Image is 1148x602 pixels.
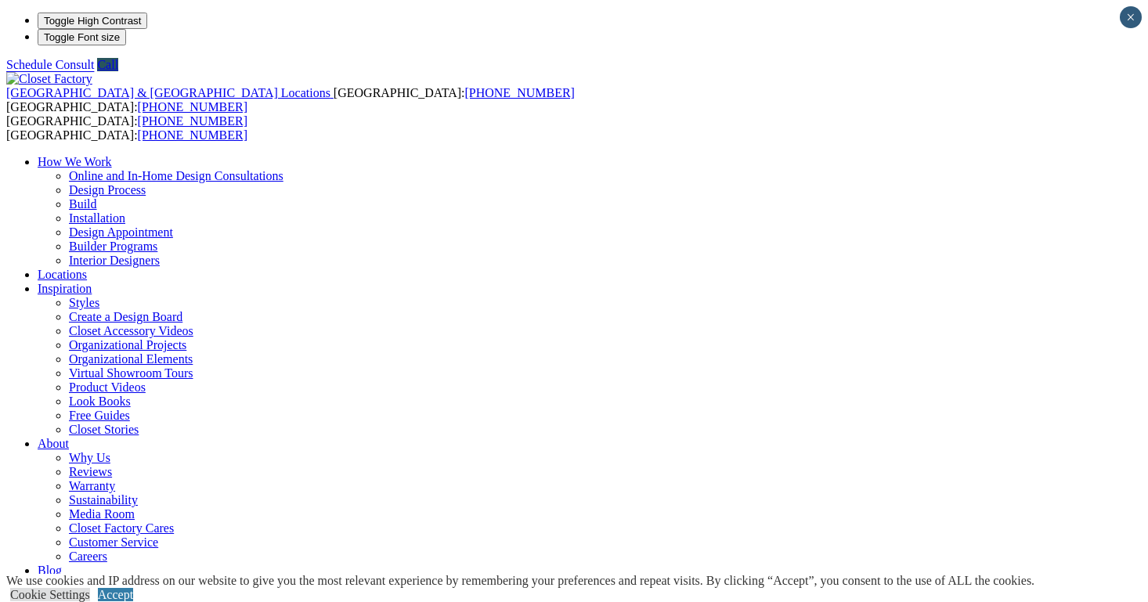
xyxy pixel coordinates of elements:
button: Toggle High Contrast [38,13,147,29]
button: Close [1120,6,1142,28]
a: Interior Designers [69,254,160,267]
a: Organizational Projects [69,338,186,351]
a: Reviews [69,465,112,478]
a: Build [69,197,97,211]
button: Toggle Font size [38,29,126,45]
a: [PHONE_NUMBER] [464,86,574,99]
a: [PHONE_NUMBER] [138,114,247,128]
img: Closet Factory [6,72,92,86]
a: Warranty [69,479,115,492]
a: Blog [38,564,62,577]
a: [PHONE_NUMBER] [138,100,247,114]
a: Inspiration [38,282,92,295]
a: [GEOGRAPHIC_DATA] & [GEOGRAPHIC_DATA] Locations [6,86,334,99]
span: Toggle High Contrast [44,15,141,27]
a: Schedule Consult [6,58,94,71]
a: Online and In-Home Design Consultations [69,169,283,182]
a: Design Process [69,183,146,196]
span: Toggle Font size [44,31,120,43]
a: Accept [98,588,133,601]
a: About [38,437,69,450]
a: Virtual Showroom Tours [69,366,193,380]
a: Call [97,58,118,71]
a: Careers [69,550,107,563]
span: [GEOGRAPHIC_DATA]: [GEOGRAPHIC_DATA]: [6,114,247,142]
a: Why Us [69,451,110,464]
a: Builder Programs [69,240,157,253]
a: Look Books [69,395,131,408]
a: Installation [69,211,125,225]
span: [GEOGRAPHIC_DATA]: [GEOGRAPHIC_DATA]: [6,86,575,114]
a: Product Videos [69,380,146,394]
a: [PHONE_NUMBER] [138,128,247,142]
a: Design Appointment [69,225,173,239]
a: Closet Stories [69,423,139,436]
div: We use cookies and IP address on our website to give you the most relevant experience by remember... [6,574,1034,588]
a: Create a Design Board [69,310,182,323]
a: Closet Accessory Videos [69,324,193,337]
a: Media Room [69,507,135,521]
a: Free Guides [69,409,130,422]
a: Locations [38,268,87,281]
a: Styles [69,296,99,309]
a: Organizational Elements [69,352,193,366]
a: Customer Service [69,535,158,549]
a: How We Work [38,155,112,168]
a: Closet Factory Cares [69,521,174,535]
a: Sustainability [69,493,138,506]
span: [GEOGRAPHIC_DATA] & [GEOGRAPHIC_DATA] Locations [6,86,330,99]
a: Cookie Settings [10,588,90,601]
